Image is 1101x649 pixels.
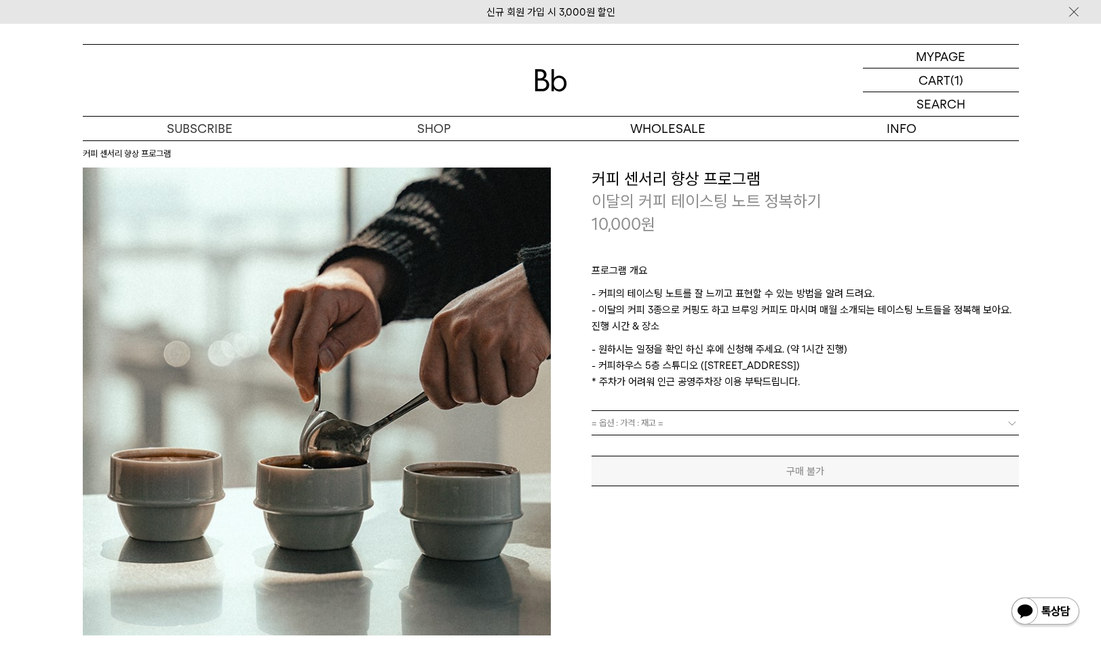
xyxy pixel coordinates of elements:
[592,411,663,435] span: = 옵션 : 가격 : 재고 =
[919,68,950,92] p: CART
[950,68,963,92] p: (1)
[535,69,567,92] img: 로고
[863,45,1019,68] a: MYPAGE
[785,117,1019,140] p: INFO
[641,214,655,234] span: 원
[486,6,615,18] a: 신규 회원 가입 시 3,000원 할인
[83,168,551,635] img: 커피 센서리 향상 프로그램
[1010,596,1081,629] img: 카카오톡 채널 1:1 채팅 버튼
[916,45,965,68] p: MYPAGE
[551,117,785,140] p: WHOLESALE
[592,262,1019,286] p: 프로그램 개요
[592,341,1019,390] p: - 원하시는 일정을 확인 하신 후에 신청해 주세요. (약 1시간 진행) - 커피하우스 5층 스튜디오 ([STREET_ADDRESS]) * 주차가 어려워 인근 공영주차장 이용 ...
[916,92,965,116] p: SEARCH
[592,456,1019,486] button: 구매 불가
[863,68,1019,92] a: CART (1)
[592,190,1019,213] p: 이달의 커피 테이스팅 노트 정복하기
[317,117,551,140] a: SHOP
[592,286,1019,318] p: - 커피의 테이스팅 노트를 잘 느끼고 표현할 수 있는 방법을 알려 드려요. - 이달의 커피 3종으로 커핑도 하고 브루잉 커피도 마시며 매월 소개되는 테이스팅 노트들을 정복해 ...
[83,117,317,140] a: SUBSCRIBE
[592,213,655,236] p: 10,000
[592,168,1019,191] h3: 커피 센서리 향상 프로그램
[83,147,171,161] li: 커피 센서리 향상 프로그램
[592,318,1019,341] p: 진행 시간 & 장소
